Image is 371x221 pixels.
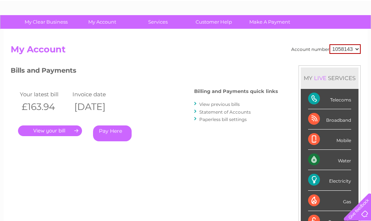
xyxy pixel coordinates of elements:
[199,109,251,115] a: Statement of Accounts
[322,31,340,37] a: Contact
[347,31,364,37] a: Log out
[18,99,71,114] th: £163.94
[242,31,256,37] a: Water
[308,150,351,170] div: Water
[301,68,358,89] div: MY SERVICES
[194,89,278,94] h4: Billing and Payments quick links
[13,19,50,42] img: logo.png
[313,75,328,82] div: LIVE
[291,44,361,54] div: Account number
[199,117,247,122] a: Paperless bill settings
[308,130,351,150] div: Mobile
[18,125,82,136] a: .
[18,89,71,99] td: Your latest bill
[71,99,124,114] th: [DATE]
[260,31,276,37] a: Energy
[183,15,244,29] a: Customer Help
[199,101,240,107] a: View previous bills
[93,125,132,141] a: Pay Here
[308,109,351,130] div: Broadband
[308,191,351,211] div: Gas
[16,15,76,29] a: My Clear Business
[281,31,303,37] a: Telecoms
[11,65,278,78] h3: Bills and Payments
[72,15,132,29] a: My Account
[308,170,351,190] div: Electricity
[307,31,318,37] a: Blog
[308,89,351,109] div: Telecoms
[71,89,124,99] td: Invoice date
[232,4,283,13] a: 0333 014 3131
[11,44,361,58] h2: My Account
[128,15,188,29] a: Services
[12,4,360,36] div: Clear Business is a trading name of Verastar Limited (registered in [GEOGRAPHIC_DATA] No. 3667643...
[239,15,300,29] a: Make A Payment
